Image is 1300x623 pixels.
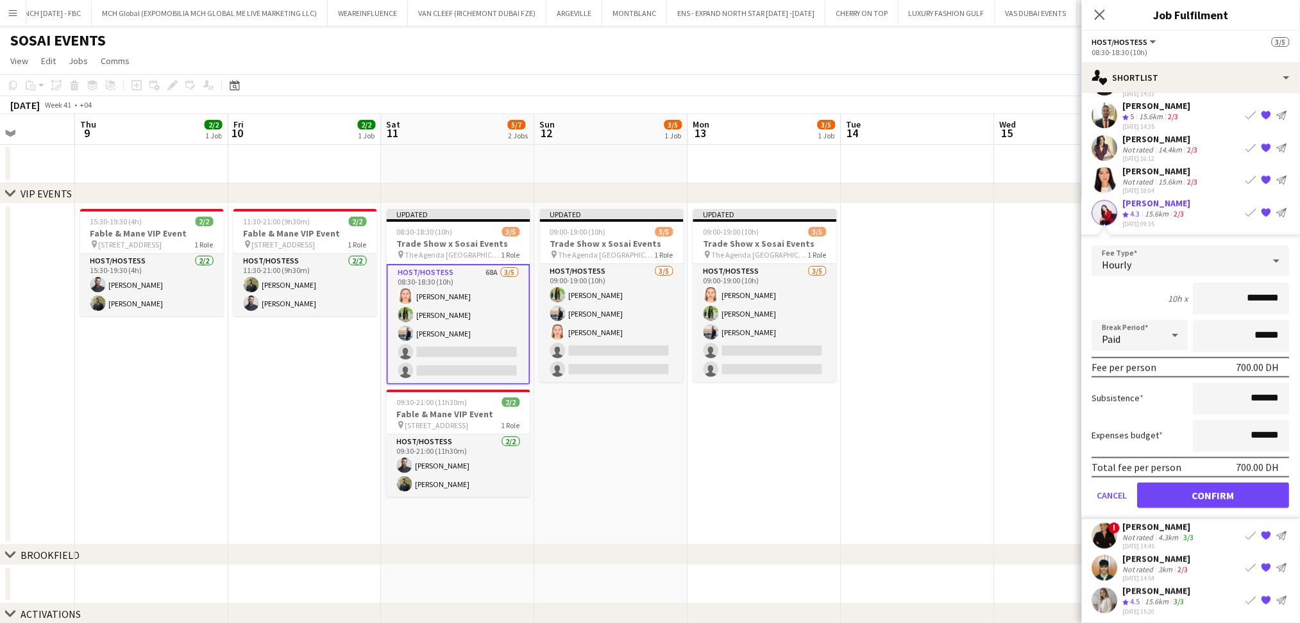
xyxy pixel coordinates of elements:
div: 700.00 DH [1237,360,1279,373]
div: Not rated [1123,177,1156,187]
span: 11:30-21:00 (9h30m) [244,217,310,226]
div: 15.6km [1137,112,1166,122]
span: 1 Role [808,250,827,260]
h1: SOSAI EVENTS [10,31,106,50]
div: [DATE] 14:45 [1123,542,1197,551]
div: [PERSON_NAME] [1123,521,1197,533]
div: Updated [540,209,684,219]
div: 15:30-19:30 (4h)2/2Fable & Mane VIP Event [STREET_ADDRESS]1 RoleHost/Hostess2/215:30-19:30 (4h)[P... [80,209,224,316]
span: Sat [387,119,401,130]
span: 1 Role [502,420,520,430]
span: 5 [1131,112,1135,121]
div: 15.6km [1143,597,1172,608]
button: FRENCH [DATE] - FBC [3,1,92,26]
div: 15.6km [1143,209,1172,220]
div: [DATE] 14:35 [1123,122,1191,131]
div: [PERSON_NAME] [1123,133,1201,145]
span: 2/2 [196,217,214,226]
app-card-role: Host/Hostess2/215:30-19:30 (4h)[PERSON_NAME][PERSON_NAME] [80,254,224,316]
span: The Agenda [GEOGRAPHIC_DATA] [559,250,655,260]
button: Host/Hostess [1092,37,1158,47]
div: 1 Job [818,131,835,140]
button: Confirm [1138,482,1290,508]
span: [STREET_ADDRESS] [99,240,162,249]
span: 1 Role [502,250,520,260]
span: 09:00-19:00 (10h) [704,227,759,237]
app-job-card: Updated08:30-18:30 (10h)3/5Trade Show x Sosai Events The Agenda [GEOGRAPHIC_DATA]1 RoleHost/Hoste... [387,209,530,385]
span: 9 [78,126,96,140]
div: [DATE] 15:20 [1123,608,1191,616]
div: 1 Job [665,131,682,140]
app-job-card: 09:30-21:00 (11h30m)2/2Fable & Mane VIP Event [STREET_ADDRESS]1 RoleHost/Hostess2/209:30-21:00 (1... [387,390,530,497]
div: Not rated [1123,145,1156,154]
div: +04 [80,100,92,110]
span: 5/7 [508,120,526,129]
div: Fee per person [1092,360,1157,373]
span: The Agenda [GEOGRAPHIC_DATA] [712,250,808,260]
app-skills-label: 3/3 [1184,533,1194,542]
div: Not rated [1123,533,1156,542]
span: Week 41 [42,100,74,110]
span: 3/5 [809,227,827,237]
app-skills-label: 2/3 [1178,565,1188,574]
app-card-role: Host/Hostess68A3/508:30-18:30 (10h)[PERSON_NAME][PERSON_NAME][PERSON_NAME] [387,264,530,385]
a: Jobs [63,53,93,69]
app-card-role: Host/Hostess2/211:30-21:00 (9h30m)[PERSON_NAME][PERSON_NAME] [233,254,377,316]
div: [PERSON_NAME] [1123,553,1191,565]
span: 2/2 [502,397,520,407]
span: Tue [847,119,861,130]
div: 700.00 DH [1237,460,1279,473]
div: 14.4km [1156,145,1185,154]
span: 15 [998,126,1017,140]
a: Edit [36,53,61,69]
div: Updated [693,209,837,219]
app-job-card: Updated09:00-19:00 (10h)3/5Trade Show x Sosai Events The Agenda [GEOGRAPHIC_DATA]1 RoleHost/Hoste... [540,209,684,382]
div: [DATE] 18:04 [1123,187,1201,195]
div: [PERSON_NAME] [1123,197,1191,209]
div: 08:30-18:30 (10h) [1092,47,1290,57]
button: VAN CLEEF (RICHEMONT DUBAI FZE) [408,1,546,26]
span: Hourly [1102,258,1132,270]
span: Thu [80,119,96,130]
div: [DATE] [10,99,40,112]
span: 3/5 [502,227,520,237]
div: Total fee per person [1092,460,1182,473]
button: CHERRY ON TOP [825,1,899,26]
button: SIREN EVENTS [1077,1,1144,26]
span: 2/2 [349,217,367,226]
a: Comms [96,53,135,69]
span: Sun [540,119,555,130]
span: ! [1109,522,1120,534]
div: Shortlist [1082,62,1300,93]
span: [STREET_ADDRESS] [252,240,316,249]
div: 2 Jobs [509,131,528,140]
app-card-role: Host/Hostess3/509:00-19:00 (10h)[PERSON_NAME][PERSON_NAME][PERSON_NAME] [540,264,684,382]
div: [DATE] 14:33 [1123,89,1191,97]
app-skills-label: 2/3 [1169,112,1179,121]
span: 1 Role [195,240,214,249]
span: 10 [232,126,244,140]
h3: Job Fulfilment [1082,6,1300,23]
div: Not rated [1123,565,1156,574]
div: Updated09:00-19:00 (10h)3/5Trade Show x Sosai Events The Agenda [GEOGRAPHIC_DATA]1 RoleHost/Hoste... [693,209,837,382]
app-job-card: 11:30-21:00 (9h30m)2/2Fable & Mane VIP Event [STREET_ADDRESS]1 RoleHost/Hostess2/211:30-21:00 (9h... [233,209,377,316]
div: VIP EVENTS [21,187,72,200]
app-card-role: Host/Hostess3/509:00-19:00 (10h)[PERSON_NAME][PERSON_NAME][PERSON_NAME] [693,264,837,382]
div: 4.3km [1156,533,1181,542]
div: [PERSON_NAME] [1123,165,1201,177]
app-skills-label: 3/3 [1174,597,1185,606]
app-skills-label: 2/3 [1188,177,1198,187]
span: 3/5 [1272,37,1290,47]
app-skills-label: 2/3 [1188,145,1198,154]
span: 11 [385,126,401,140]
span: 3/5 [818,120,836,129]
label: Expenses budget [1092,429,1163,441]
span: 1 Role [348,240,367,249]
span: 2/2 [358,120,376,129]
app-skills-label: 2/3 [1174,209,1185,219]
div: Updated [387,209,530,219]
span: Fri [233,119,244,130]
span: 09:30-21:00 (11h30m) [397,397,468,407]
